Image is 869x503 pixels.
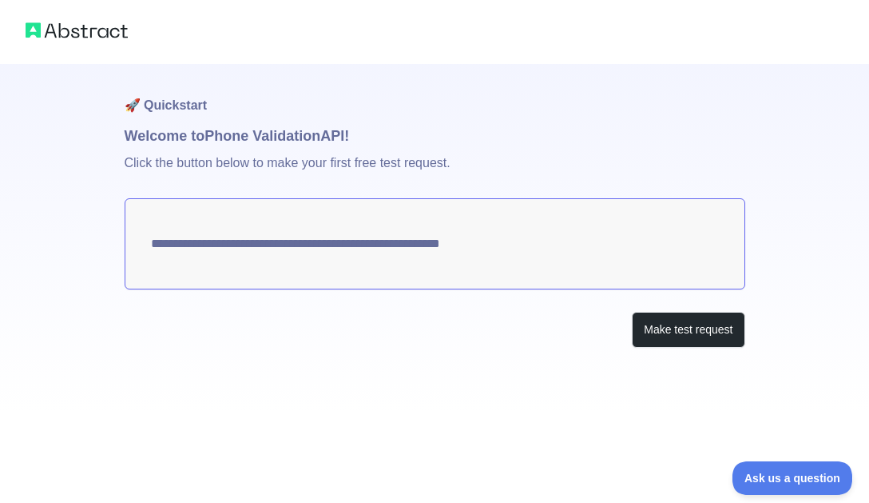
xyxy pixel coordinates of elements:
h1: 🚀 Quickstart [125,64,745,125]
h1: Welcome to Phone Validation API! [125,125,745,147]
iframe: Toggle Customer Support [732,461,853,495]
p: Click the button below to make your first free test request. [125,147,745,198]
button: Make test request [632,312,744,348]
img: Abstract logo [26,19,128,42]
